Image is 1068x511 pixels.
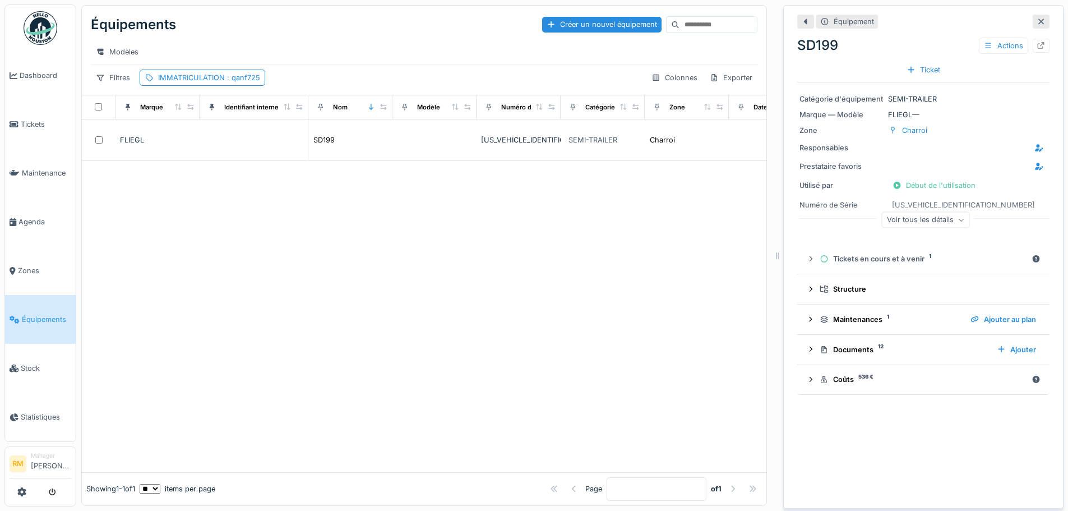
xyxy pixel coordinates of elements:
div: Zone [799,125,884,136]
div: Ticket [902,62,945,77]
img: Badge_color-CXgf-gQk.svg [24,11,57,45]
div: IMMATRICULATION [158,72,260,83]
li: RM [10,455,26,472]
div: Catégorie d'équipement [799,94,884,104]
div: Filtres [91,70,135,86]
div: Exporter [705,70,757,86]
div: SD199 [313,135,335,145]
summary: Documents12Ajouter [802,339,1045,360]
div: Prestataire favoris [799,161,884,172]
a: Dashboard [5,51,76,100]
div: Page [585,484,602,494]
span: Dashboard [20,70,71,81]
div: Modèle [417,103,440,112]
div: Nom [333,103,348,112]
summary: Maintenances1Ajouter au plan [802,309,1045,330]
div: Zone [669,103,685,112]
li: [PERSON_NAME] [31,452,71,476]
div: Coûts [820,374,1027,385]
a: Agenda [5,197,76,246]
div: Charroi [902,125,927,136]
span: Maintenance [22,168,71,178]
div: [US_VEHICLE_IDENTIFICATION_NUMBER] [481,135,556,145]
div: Équipement [834,16,874,27]
div: Voir tous les détails [882,212,970,228]
span: Statistiques [21,412,71,422]
div: Ajouter au plan [966,312,1041,327]
div: Structure [820,284,1036,294]
div: Modèles [91,44,144,60]
a: Statistiques [5,393,76,441]
span: Tickets [21,119,71,130]
div: Documents [820,344,988,355]
a: Tickets [5,100,76,149]
div: Numéro de Série [501,103,553,112]
div: Catégories d'équipement [585,103,663,112]
div: FLIEGL — [799,109,1047,120]
div: Début de l'utilisation [888,178,980,193]
div: Showing 1 - 1 of 1 [86,484,135,494]
span: Stock [21,363,71,374]
summary: Tickets en cours et à venir1 [802,248,1045,269]
div: Actions [979,38,1028,54]
div: Charroi [650,135,675,145]
div: Maintenances [820,314,961,325]
div: Utilisé par [799,180,884,191]
div: FLIEGL [120,135,195,145]
div: items per page [140,484,215,494]
summary: Coûts536 € [802,370,1045,390]
div: Tickets en cours et à venir [820,254,1027,264]
div: Créer un nouvel équipement [542,17,662,32]
a: Équipements [5,295,76,344]
div: Identifiant interne [224,103,279,112]
div: Marque — Modèle [799,109,884,120]
summary: Structure [802,279,1045,300]
div: SEMI-TRAILER [799,94,1047,104]
span: Agenda [19,217,71,227]
div: SD199 [797,35,1049,56]
div: Responsables [799,142,884,153]
div: Colonnes [646,70,702,86]
div: Numéro de Série [799,200,884,210]
a: Maintenance [5,149,76,197]
div: Marque [140,103,163,112]
div: Équipements [91,10,176,39]
strong: of 1 [711,484,722,494]
span: Équipements [22,314,71,325]
div: SEMI-TRAILER [568,135,617,145]
span: Zones [18,265,71,276]
a: RM Manager[PERSON_NAME] [10,452,71,478]
div: Manager [31,452,71,460]
div: [US_VEHICLE_IDENTIFICATION_NUMBER] [892,200,1035,210]
a: Zones [5,246,76,295]
div: Ajouter [992,342,1041,357]
a: Stock [5,344,76,393]
div: Date d'Installation [753,103,808,112]
span: : qanf725 [225,73,260,82]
